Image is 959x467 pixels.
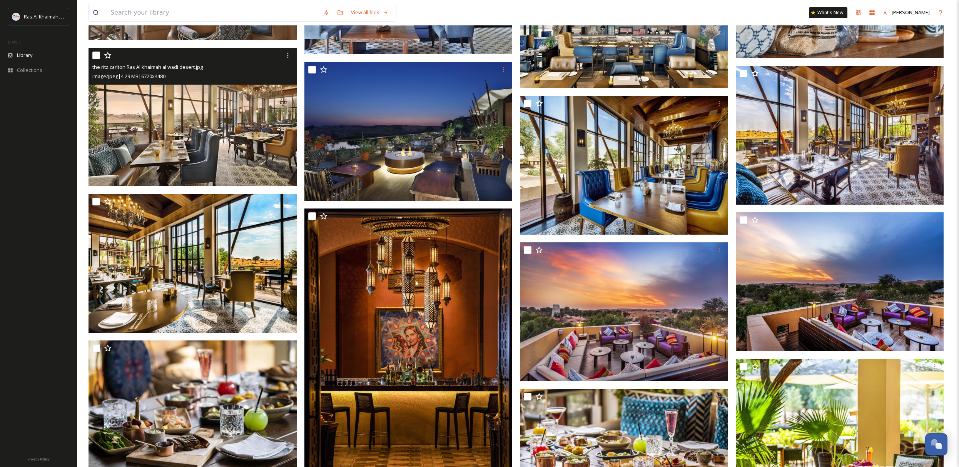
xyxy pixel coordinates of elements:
span: MEDIA [8,40,21,45]
button: Open Chat [925,433,947,455]
span: Privacy Policy [27,457,50,462]
span: Collections [17,67,42,74]
span: image/jpeg | 4.29 MB | 6720 x 4480 [92,73,165,80]
img: the ritz carlton Ras Al khaimah al wadi desert.jpg [736,212,944,351]
a: View all files [347,5,392,20]
img: the ritz carlton Ras Al khaimah al wadi desert.jpg [520,96,728,235]
a: Privacy Policy [27,454,50,463]
img: the ritz carlton Ras Al khaimah al wadi desert.jpg [304,62,513,201]
a: What's New [809,7,847,18]
span: Ras Al Khaimah Tourism Development Authority [24,13,133,20]
img: the ritz carlton Ras Al khaimah al wadi desert.jpg [520,242,728,381]
a: [PERSON_NAME] [879,5,934,20]
img: Logo_RAKTDA_RGB-01.png [12,13,20,20]
img: the ritz carlton Ras Al khaimah al wadi desert.jpg [89,194,297,333]
input: Search your library [107,4,319,21]
img: the ritz carlton Ras Al khaimah al wadi desert.jpg [89,48,297,187]
span: Library [17,52,32,59]
span: the ritz carlton Ras Al khaimah al wadi desert.jpg [92,63,203,70]
img: the ritz carlton Ras Al khaimah al wadi desert.jpg [736,66,944,205]
span: [PERSON_NAME] [892,9,930,16]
